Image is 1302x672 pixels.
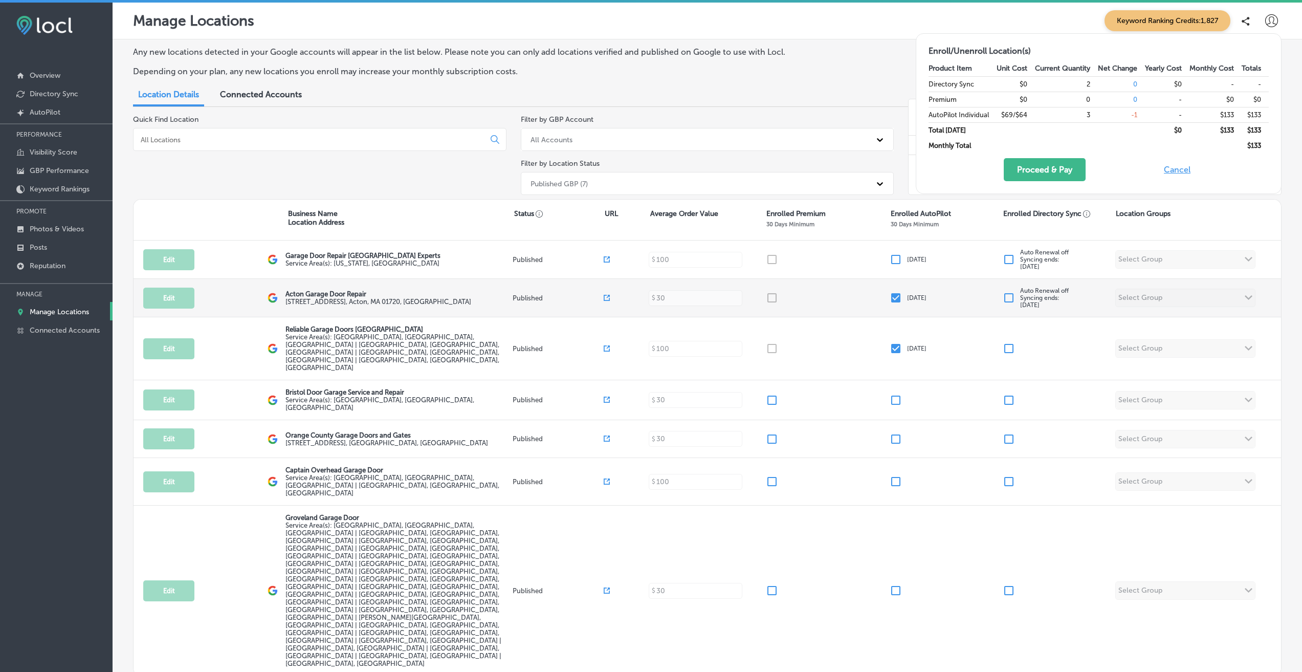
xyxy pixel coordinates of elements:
[1242,92,1269,107] td: $0
[1020,294,1060,309] span: Syncing ends: [DATE]
[1145,107,1189,122] td: -
[268,434,278,444] img: logo
[30,326,100,335] p: Connected Accounts
[513,256,604,264] p: Published
[997,92,1035,107] td: $0
[929,122,997,138] td: Total [DATE]
[143,428,194,449] button: Edit
[1189,92,1242,107] td: $0
[30,308,89,316] p: Manage Locations
[288,209,344,227] p: Business Name Location Address
[1189,107,1242,122] td: $133
[907,345,926,352] p: [DATE]
[1145,61,1189,76] th: Yearly Cost
[1116,209,1171,218] p: Location Groups
[1020,256,1060,270] span: Syncing ends: [DATE]
[1003,209,1091,218] p: Enrolled Directory Sync
[531,179,588,188] div: Published GBP (7)
[268,293,278,303] img: logo
[143,389,194,410] button: Edit
[285,290,471,298] p: Acton Garage Door Repair
[909,178,1064,194] a: View agency and enterprise plan options
[1145,76,1189,92] td: $0
[133,12,254,29] p: Manage Locations
[133,115,198,124] label: Quick Find Location
[220,90,302,99] span: Connected Accounts
[140,135,482,144] input: All Locations
[285,333,499,372] span: Essex County, MA, USA | Middlesex County, MA, USA | Strafford County, NH, USA | Rockingham County...
[143,249,194,270] button: Edit
[766,209,826,218] p: Enrolled Premium
[133,47,879,57] p: Any new locations detected in your Google accounts will appear in the list below. Please note you...
[30,90,78,98] p: Directory Sync
[1004,158,1086,181] button: Proceed & Pay
[997,107,1035,122] td: $69/$64
[891,209,951,218] p: Enrolled AutoPilot
[521,115,593,124] label: Filter by GBP Account
[268,343,278,354] img: logo
[1035,76,1098,92] td: 2
[1098,61,1145,76] th: Net Change
[513,345,604,353] p: Published
[909,136,1018,155] td: AutoPilot Individual
[929,138,997,153] td: Monthly Total
[285,514,510,522] p: Groveland Garage Door
[513,478,604,486] p: Published
[143,288,194,309] button: Edit
[1105,10,1230,31] span: Keyword Ranking Credits: 1,827
[1242,76,1269,92] td: -
[30,225,84,233] p: Photos & Videos
[929,107,997,122] td: AutoPilot Individual
[1035,92,1098,107] td: 0
[133,67,879,76] p: Depending on your plan, any new locations you enroll may increase your monthly subscription costs.
[929,46,1269,56] h2: Enroll/Unenroll Location(s)
[268,395,278,405] img: logo
[514,209,605,218] p: Status
[521,159,600,168] label: Filter by Location Status
[30,243,47,252] p: Posts
[285,252,440,259] p: Garage Door Repair [GEOGRAPHIC_DATA] Experts
[30,166,89,175] p: GBP Performance
[929,92,997,107] td: Premium
[285,474,499,497] span: Middlesex County, MA, USA | Worcester County, MA, USA
[285,326,510,333] p: Reliable Garage Doors [GEOGRAPHIC_DATA]
[929,61,997,76] th: Product Item
[513,435,604,443] p: Published
[285,388,510,396] p: Bristol Door Garage Service and Repair
[1145,122,1189,138] td: $ 0
[531,135,572,144] div: All Accounts
[909,99,1281,117] h3: Enrolled Summary Totals
[997,61,1035,76] th: Unit Cost
[285,439,488,447] label: [STREET_ADDRESS] , [GEOGRAPHIC_DATA], [GEOGRAPHIC_DATA]
[268,254,278,265] img: logo
[138,90,199,99] span: Location Details
[513,294,604,302] p: Published
[1242,138,1269,153] td: $ 133
[1035,107,1098,122] td: 3
[1098,107,1145,122] td: -1
[30,71,60,80] p: Overview
[1145,92,1189,107] td: -
[285,396,474,411] span: Hartford County, CT, USA
[1189,76,1242,92] td: -
[1189,122,1242,138] td: $ 133
[143,471,194,492] button: Edit
[268,476,278,487] img: logo
[1020,287,1069,309] p: Auto Renewal off
[30,108,60,117] p: AutoPilot
[1242,61,1269,76] th: Totals
[30,262,65,270] p: Reputation
[605,209,618,218] p: URL
[929,76,997,92] td: Directory Sync
[907,294,926,301] p: [DATE]
[285,259,439,267] span: Connecticut, USA
[1020,249,1069,270] p: Auto Renewal off
[997,76,1035,92] td: $0
[1161,158,1194,181] button: Cancel
[30,148,77,157] p: Visibility Score
[143,580,194,601] button: Edit
[1242,107,1269,122] td: $133
[16,16,73,35] img: fda3e92497d09a02dc62c9cd864e3231.png
[909,155,1018,174] td: Monthly Total
[1189,61,1242,76] th: Monthly Cost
